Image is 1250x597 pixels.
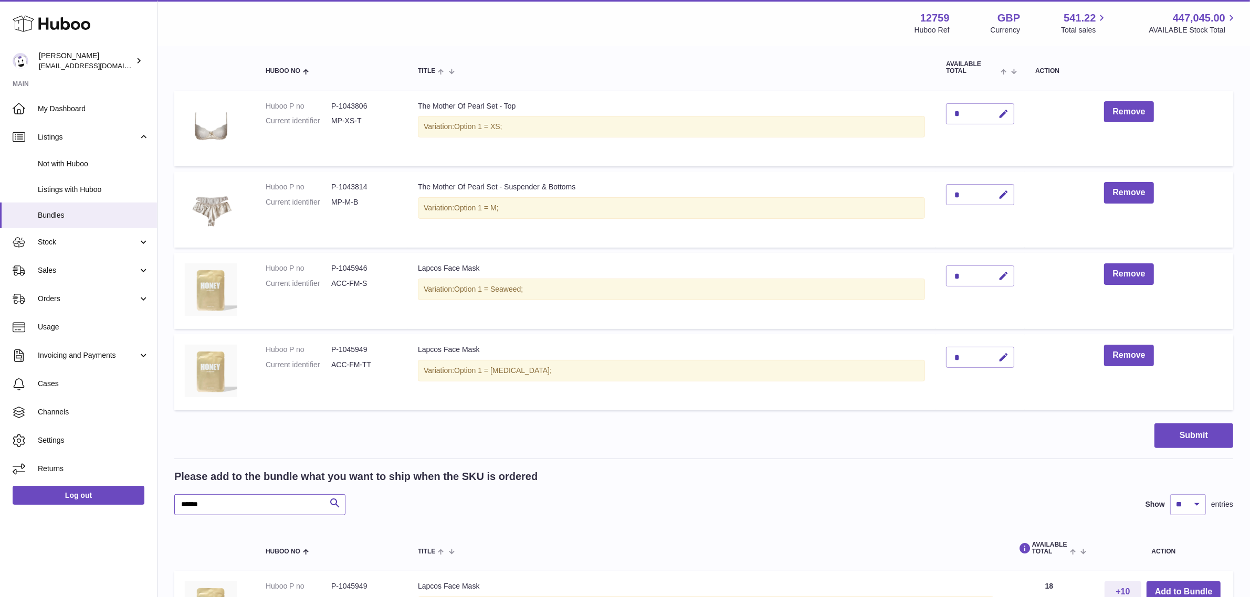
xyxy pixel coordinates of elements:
[266,279,331,289] dt: Current identifier
[454,366,552,375] span: Option 1 = [MEDICAL_DATA];
[38,265,138,275] span: Sales
[1104,182,1153,204] button: Remove
[266,548,300,555] span: Huboo no
[38,322,149,332] span: Usage
[39,51,133,71] div: [PERSON_NAME]
[266,116,331,126] dt: Current identifier
[407,253,936,329] td: Lapcos Face Mask
[946,61,998,74] span: AVAILABLE Total
[1094,531,1233,566] th: Action
[1149,25,1237,35] span: AVAILABLE Stock Total
[1064,11,1096,25] span: 541.22
[454,204,498,212] span: Option 1 = M;
[1173,11,1225,25] span: 447,045.00
[418,197,925,219] div: Variation:
[185,182,237,234] img: The Mother Of Pearl Set - Suspender & Bottoms
[38,132,138,142] span: Listings
[1061,25,1108,35] span: Total sales
[991,25,1021,35] div: Currency
[418,116,925,137] div: Variation:
[38,435,149,445] span: Settings
[38,237,138,247] span: Stock
[38,350,138,360] span: Invoicing and Payments
[418,279,925,300] div: Variation:
[418,360,925,381] div: Variation:
[266,360,331,370] dt: Current identifier
[1104,263,1153,285] button: Remove
[331,345,397,355] dd: P-1045949
[38,407,149,417] span: Channels
[185,345,237,397] img: Lapcos Face Mask
[331,263,397,273] dd: P-1045946
[266,581,331,591] dt: Huboo P no
[38,464,149,474] span: Returns
[1149,11,1237,35] a: 447,045.00 AVAILABLE Stock Total
[407,91,936,167] td: The Mother Of Pearl Set - Top
[920,11,950,25] strong: 12759
[454,285,523,293] span: Option 1 = Seaweed;
[266,263,331,273] dt: Huboo P no
[185,101,237,154] img: The Mother Of Pearl Set - Top
[13,53,28,69] img: sofiapanwar@unndr.com
[185,263,237,316] img: Lapcos Face Mask
[331,360,397,370] dd: ACC-FM-TT
[38,379,149,389] span: Cases
[915,25,950,35] div: Huboo Ref
[1035,68,1223,74] div: Action
[13,486,144,505] a: Log out
[331,182,397,192] dd: P-1043814
[38,185,149,195] span: Listings with Huboo
[1104,345,1153,366] button: Remove
[418,68,435,74] span: Title
[266,101,331,111] dt: Huboo P no
[418,548,435,555] span: Title
[997,11,1020,25] strong: GBP
[174,470,538,484] h2: Please add to the bundle what you want to ship when the SKU is ordered
[38,104,149,114] span: My Dashboard
[38,294,138,304] span: Orders
[266,182,331,192] dt: Huboo P no
[1015,541,1067,555] span: AVAILABLE Total
[454,122,502,131] span: Option 1 = XS;
[266,197,331,207] dt: Current identifier
[331,197,397,207] dd: MP-M-B
[331,101,397,111] dd: P-1043806
[266,68,300,74] span: Huboo no
[1061,11,1108,35] a: 541.22 Total sales
[1146,499,1165,509] label: Show
[331,279,397,289] dd: ACC-FM-S
[1211,499,1233,509] span: entries
[38,210,149,220] span: Bundles
[38,159,149,169] span: Not with Huboo
[1104,101,1153,123] button: Remove
[407,334,936,410] td: Lapcos Face Mask
[39,61,154,70] span: [EMAIL_ADDRESS][DOMAIN_NAME]
[331,581,397,591] dd: P-1045949
[266,345,331,355] dt: Huboo P no
[331,116,397,126] dd: MP-XS-T
[407,172,936,248] td: The Mother Of Pearl Set - Suspender & Bottoms
[1154,423,1233,448] button: Submit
